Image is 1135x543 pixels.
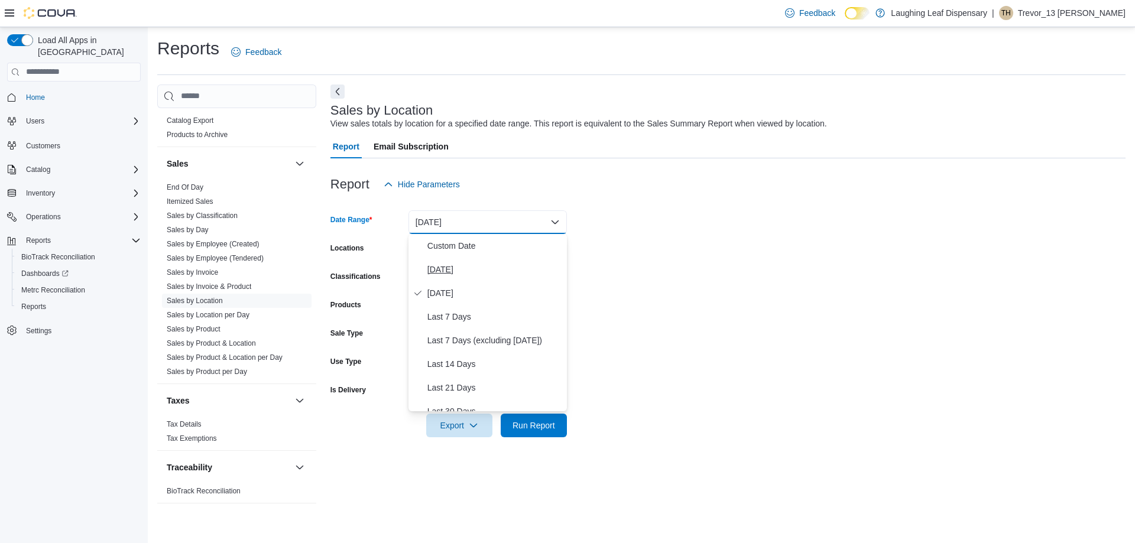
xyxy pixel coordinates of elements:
[17,250,141,264] span: BioTrack Reconciliation
[17,250,100,264] a: BioTrack Reconciliation
[167,395,290,407] button: Taxes
[167,225,209,235] span: Sales by Day
[167,367,247,376] span: Sales by Product per Day
[245,46,281,58] span: Feedback
[26,165,50,174] span: Catalog
[501,414,567,437] button: Run Report
[330,215,372,225] label: Date Range
[226,40,286,64] a: Feedback
[17,300,141,314] span: Reports
[167,297,223,305] a: Sales by Location
[167,461,212,473] h3: Traceability
[408,210,567,234] button: [DATE]
[167,310,249,320] span: Sales by Location per Day
[21,162,55,177] button: Catalog
[21,210,141,224] span: Operations
[167,296,223,305] span: Sales by Location
[293,157,307,171] button: Sales
[398,178,460,190] span: Hide Parameters
[167,226,209,234] a: Sales by Day
[427,262,562,277] span: [DATE]
[21,233,141,248] span: Reports
[2,322,145,339] button: Settings
[26,93,45,102] span: Home
[167,268,218,277] span: Sales by Invoice
[17,266,73,281] a: Dashboards
[330,118,827,130] div: View sales totals by location for a specified date range. This report is equivalent to the Sales ...
[167,240,260,248] a: Sales by Employee (Created)
[2,89,145,106] button: Home
[12,282,145,298] button: Metrc Reconciliation
[167,158,290,170] button: Sales
[845,7,870,19] input: Dark Mode
[167,130,228,139] span: Products to Archive
[157,484,316,503] div: Traceability
[24,7,77,19] img: Cova
[167,253,264,263] span: Sales by Employee (Tendered)
[157,113,316,147] div: Products
[992,6,994,20] p: |
[167,434,217,443] span: Tax Exemptions
[293,460,307,474] button: Traceability
[167,486,241,496] span: BioTrack Reconciliation
[379,173,465,196] button: Hide Parameters
[167,339,256,347] a: Sales by Product & Location
[891,6,987,20] p: Laughing Leaf Dispensary
[167,197,213,206] a: Itemized Sales
[999,6,1013,20] div: Trevor_13 Hatton
[21,186,141,200] span: Inventory
[21,324,56,338] a: Settings
[330,84,345,99] button: Next
[799,7,835,19] span: Feedback
[33,34,141,58] span: Load All Apps in [GEOGRAPHIC_DATA]
[21,302,46,311] span: Reports
[330,300,361,310] label: Products
[333,135,359,158] span: Report
[780,1,840,25] a: Feedback
[167,183,203,191] a: End Of Day
[26,141,60,151] span: Customers
[427,357,562,371] span: Last 14 Days
[21,139,65,153] a: Customers
[12,298,145,315] button: Reports
[21,114,49,128] button: Users
[21,285,85,295] span: Metrc Reconciliation
[21,90,141,105] span: Home
[167,461,290,473] button: Traceability
[21,162,141,177] span: Catalog
[427,286,562,300] span: [DATE]
[21,323,141,338] span: Settings
[17,283,90,297] a: Metrc Reconciliation
[167,116,213,125] span: Catalog Export
[293,394,307,408] button: Taxes
[21,233,56,248] button: Reports
[167,353,283,362] a: Sales by Product & Location per Day
[2,136,145,154] button: Customers
[7,84,141,370] nav: Complex example
[2,209,145,225] button: Operations
[2,185,145,201] button: Inventory
[157,180,316,383] div: Sales
[17,300,51,314] a: Reports
[330,177,369,191] h3: Report
[1001,6,1011,20] span: TH
[167,420,202,428] a: Tax Details
[17,283,141,297] span: Metrc Reconciliation
[21,114,141,128] span: Users
[427,310,562,324] span: Last 7 Days
[167,131,228,139] a: Products to Archive
[330,103,433,118] h3: Sales by Location
[374,135,449,158] span: Email Subscription
[26,188,55,198] span: Inventory
[427,404,562,418] span: Last 30 Days
[26,116,44,126] span: Users
[330,385,366,395] label: Is Delivery
[21,138,141,152] span: Customers
[12,249,145,265] button: BioTrack Reconciliation
[167,395,190,407] h3: Taxes
[12,265,145,282] a: Dashboards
